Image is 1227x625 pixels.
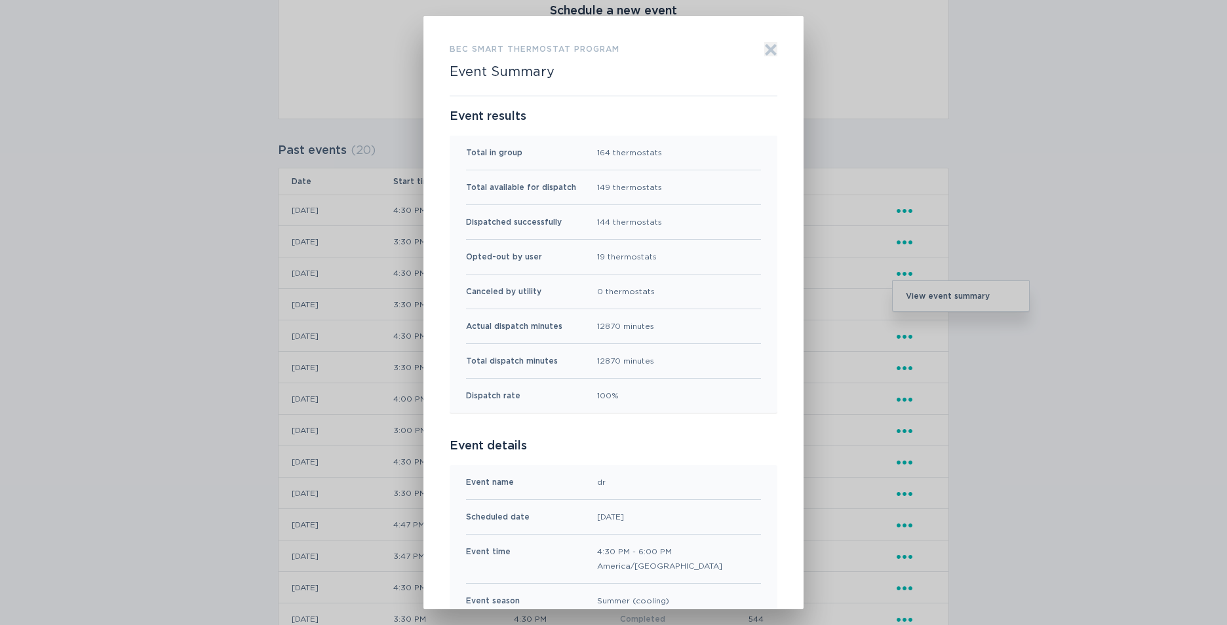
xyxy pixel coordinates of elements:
div: Event time [466,544,511,573]
div: 164 thermostats [597,145,662,160]
div: Opted-out by user [466,250,542,264]
div: 12870 minutes [597,319,654,333]
div: 149 thermostats [597,180,662,195]
div: [DATE] [597,510,624,524]
div: Total available for dispatch [466,180,576,195]
button: Exit [764,42,777,56]
div: 100% [597,388,619,403]
div: Dispatched successfully [466,215,562,229]
div: Total in group [466,145,522,160]
span: America/[GEOGRAPHIC_DATA] [597,559,722,573]
div: 12870 minutes [597,354,654,368]
div: dr [597,475,606,489]
div: Actual dispatch minutes [466,319,562,333]
div: Event name [466,475,514,489]
div: 144 thermostats [597,215,662,229]
div: Canceled by utility [466,284,541,299]
div: Summer (cooling) [597,594,669,608]
div: 19 thermostats [597,250,657,264]
div: 0 thermostats [597,284,655,299]
div: Event season [466,594,520,608]
div: Total dispatch minutes [466,354,558,368]
p: Event details [450,439,777,453]
div: Dispatch rate [466,388,520,403]
div: Scheduled date [466,510,530,524]
p: Event results [450,109,777,124]
h2: Event Summary [450,64,555,80]
span: 4:30 PM - 6:00 PM [597,544,722,559]
div: Event summary [423,16,804,609]
h3: BEC Smart Thermostat Program [450,42,619,56]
